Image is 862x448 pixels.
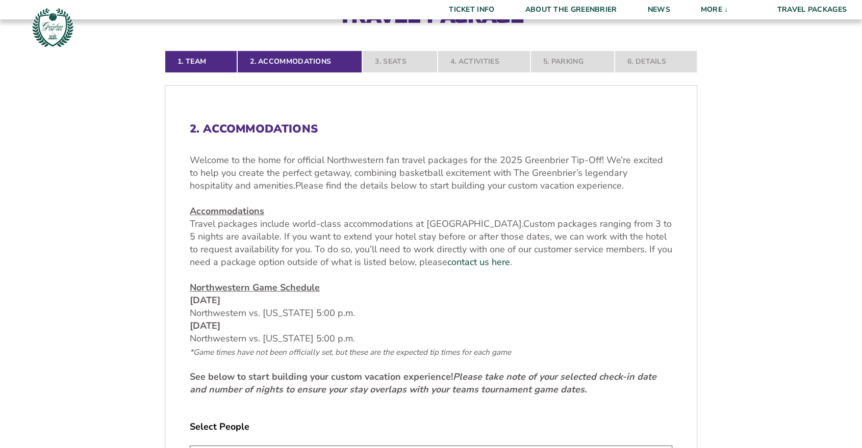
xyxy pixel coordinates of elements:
[190,218,523,230] span: Travel packages include world-class accommodations at [GEOGRAPHIC_DATA].
[190,154,672,193] p: Welcome to the home for official Northwestern fan travel packages for the 2025 Greenbrier Tip-Off...
[165,50,237,73] a: 1. Team
[190,371,656,396] strong: See below to start building your custom vacation experience!
[190,347,511,357] span: *Game times have not been officially set, but these are the expected tip times for each game
[190,218,672,269] span: Custom packages ranging from 3 to 5 nights are available. If you want to extend your hotel stay b...
[295,179,624,192] span: Please find the details below to start building your custom vacation experience.
[190,122,672,136] h2: 2. Accommodations
[447,256,510,269] a: contact us here
[31,5,75,49] img: Greenbrier Tip-Off
[190,205,264,217] u: Accommodations
[190,294,220,306] strong: [DATE]
[190,371,656,396] em: Please take note of your selected check-in date and number of nights to ensure your stay overlaps...
[510,256,512,268] span: .
[190,420,672,433] label: Select People
[190,281,672,358] p: Northwestern vs. [US_STATE] 5:00 p.m. Northwestern vs. [US_STATE] 5:00 p.m.
[190,281,320,294] u: Northwestern Game Schedule
[190,320,220,332] strong: [DATE]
